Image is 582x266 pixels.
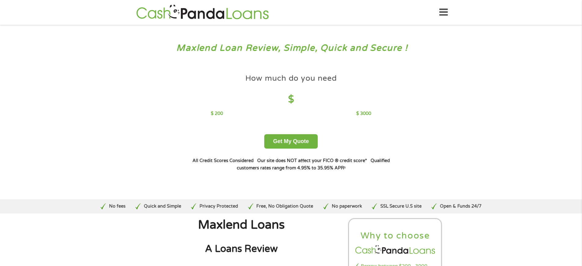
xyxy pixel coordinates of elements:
[440,203,481,210] p: Open & Funds 24/7
[211,110,223,117] p: $ 200
[245,73,337,83] h4: How much do you need
[257,158,367,163] strong: Our site does NOT affect your FICO ® credit score*
[354,230,437,242] h2: Why to choose
[356,110,371,117] p: $ 3000
[134,4,271,21] img: GetLoanNow Logo
[332,203,362,210] p: No paperwork
[256,203,313,210] p: Free, No Obligation Quote
[198,218,285,232] span: Maxlend Loans
[380,203,422,210] p: SSL Secure U.S site
[192,158,254,163] strong: All Credit Scores Considered
[199,203,238,210] p: Privacy Protected
[18,42,565,54] h3: Maxlend Loan Review, Simple, Quick and Secure !
[109,203,126,210] p: No fees
[144,203,181,210] p: Quick and Simple
[211,93,371,106] h4: $
[140,243,343,255] h2: A Loans Review
[264,134,318,149] button: Get My Quote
